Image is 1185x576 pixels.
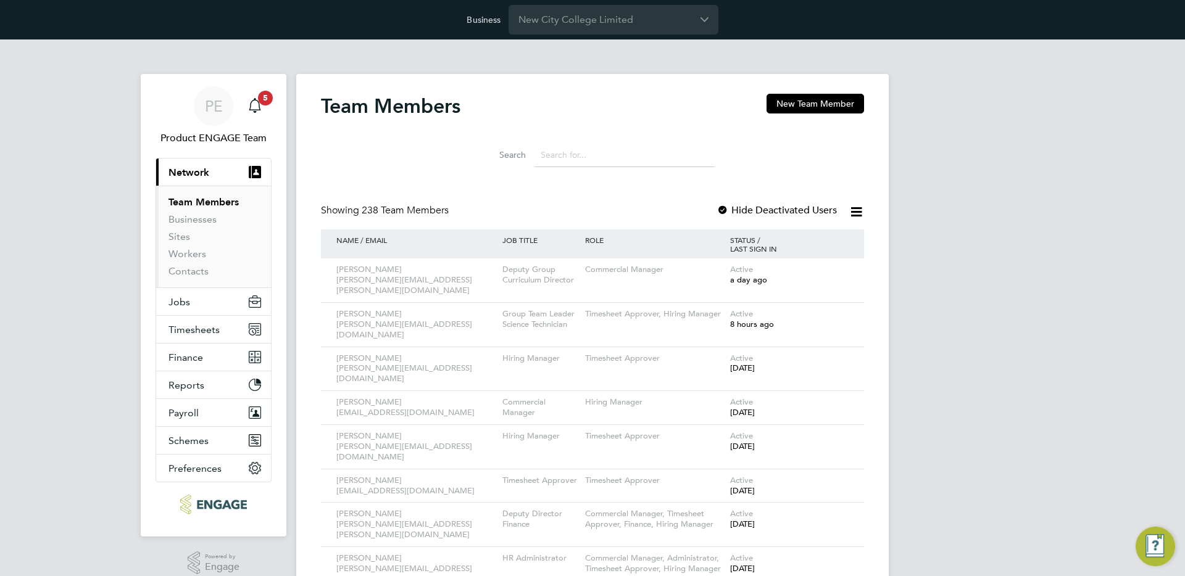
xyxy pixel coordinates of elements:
button: Reports [156,371,271,398]
span: [DATE] [730,485,755,496]
a: Team Members [168,196,239,208]
span: Schemes [168,435,209,446]
div: Timesheet Approver, Hiring Manager [582,303,727,326]
div: [PERSON_NAME] [PERSON_NAME][EMAIL_ADDRESS][PERSON_NAME][DOMAIN_NAME] [333,503,499,546]
div: Deputy Director Finance [499,503,582,536]
div: [PERSON_NAME] [EMAIL_ADDRESS][DOMAIN_NAME] [333,469,499,503]
button: Preferences [156,455,271,482]
div: Timesheet Approver [582,347,727,370]
div: Hiring Manager [499,347,582,370]
div: Showing [321,204,451,217]
label: Business [467,14,501,25]
button: New Team Member [767,94,864,113]
div: Timesheet Approver [582,425,727,448]
span: Payroll [168,407,199,419]
a: Go to home page [156,495,272,514]
div: Active [727,303,852,336]
span: Powered by [205,551,239,562]
a: PEProduct ENGAGE Team [156,86,272,146]
span: Timesheets [168,324,220,335]
h2: Team Members [321,94,460,118]
label: Search [470,149,526,160]
span: [DATE] [730,441,755,451]
a: Workers [168,248,206,260]
a: Businesses [168,213,217,225]
div: HR Administrator [499,547,582,570]
img: ncclondon-logo-retina.png [180,495,246,514]
a: Sites [168,231,190,242]
input: Search for... [534,143,715,167]
button: Payroll [156,399,271,426]
a: Contacts [168,265,209,277]
div: Active [727,258,852,292]
div: Timesheet Approver [499,469,582,492]
span: Reports [168,379,204,391]
span: PE [205,98,223,114]
span: Preferences [168,463,222,474]
button: Jobs [156,288,271,315]
span: [DATE] [730,407,755,418]
div: NAME / EMAIL [333,229,499,250]
div: Active [727,469,852,503]
label: Hide Deactivated Users [717,204,837,216]
div: [PERSON_NAME] [PERSON_NAME][EMAIL_ADDRESS][DOMAIN_NAME] [333,425,499,469]
span: Jobs [168,296,190,308]
div: Commercial Manager [499,391,582,424]
a: 5 [243,86,267,126]
span: a day ago [730,274,767,285]
button: Timesheets [156,316,271,343]
div: [PERSON_NAME] [PERSON_NAME][EMAIL_ADDRESS][DOMAIN_NAME] [333,303,499,347]
div: Hiring Manager [499,425,582,448]
span: Product ENGAGE Team [156,131,272,146]
div: Group Team Leader Science Technician [499,303,582,336]
div: [PERSON_NAME] [EMAIL_ADDRESS][DOMAIN_NAME] [333,391,499,424]
div: Timesheet Approver [582,469,727,492]
span: [DATE] [730,563,755,574]
a: Powered byEngage [188,551,240,575]
span: Finance [168,352,203,363]
div: STATUS / LAST SIGN IN [727,229,852,259]
div: [PERSON_NAME] [PERSON_NAME][EMAIL_ADDRESS][DOMAIN_NAME] [333,347,499,391]
div: Commercial Manager, Timesheet Approver, Finance, Hiring Manager [582,503,727,536]
span: [DATE] [730,363,755,373]
span: [DATE] [730,519,755,529]
div: Hiring Manager [582,391,727,414]
div: Active [727,425,852,458]
div: JOB TITLE [499,229,582,250]
div: Active [727,391,852,424]
span: 238 Team Members [362,204,449,216]
div: Network [156,186,271,287]
div: ROLE [582,229,727,250]
button: Finance [156,344,271,371]
button: Network [156,158,271,186]
span: 8 hours ago [730,319,774,329]
nav: Main navigation [141,74,286,537]
div: [PERSON_NAME] [PERSON_NAME][EMAIL_ADDRESS][PERSON_NAME][DOMAIN_NAME] [333,258,499,302]
button: Engage Resource Center [1136,527,1175,566]
div: Commercial Manager [582,258,727,281]
div: Active [727,347,852,381]
button: Schemes [156,427,271,454]
div: Deputy Group Curriculum Director [499,258,582,292]
span: Network [168,167,209,178]
span: Engage [205,562,239,572]
span: 5 [258,91,273,105]
div: Active [727,503,852,536]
